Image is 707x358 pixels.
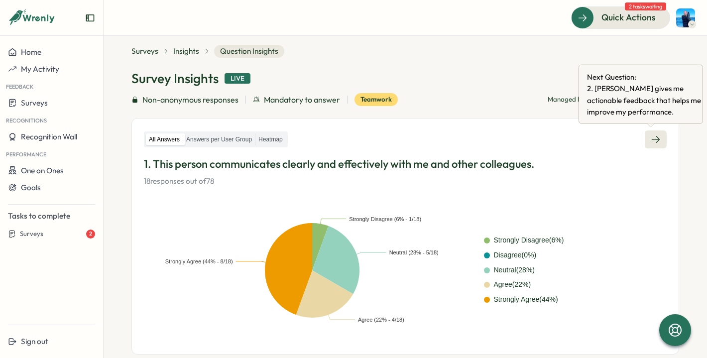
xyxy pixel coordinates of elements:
[144,176,667,187] p: 18 responses out of 78
[264,94,340,106] span: Mandatory to answer
[183,133,255,146] label: Answers per User Group
[21,166,64,175] span: One on Ones
[21,337,48,346] span: Sign out
[131,46,158,57] a: Surveys
[587,71,707,83] span: Next Question:
[601,11,656,24] span: Quick Actions
[146,133,183,146] label: All Answers
[131,70,219,87] h1: Survey Insights
[255,133,286,146] label: Heatmap
[21,64,59,74] span: My Activity
[494,250,537,261] div: Disagree ( 0 %)
[85,13,95,23] button: Expand sidebar
[625,2,666,10] span: 2 tasks waiting
[225,73,250,84] div: Live
[494,294,558,305] div: Strongly Agree ( 44 %)
[144,156,667,172] p: 1. This person communicates clearly and effectively with me and other colleagues.
[548,95,603,104] p: Managed by
[21,98,48,108] span: Surveys
[494,265,535,276] div: Neutral ( 28 %)
[354,93,398,106] div: Teamwork
[21,132,77,141] span: Recognition Wall
[20,230,43,239] span: Surveys
[571,6,670,28] button: Quick Actions
[214,45,284,58] span: Question Insights
[21,183,41,192] span: Goals
[8,211,95,222] p: Tasks to complete
[165,258,233,264] text: Strongly Agree (44% - 8/18)
[358,316,404,322] text: Agree (22% - 4/18)
[389,249,439,255] text: Neutral (28% - 5/18)
[142,94,238,106] span: Non-anonymous responses
[173,46,199,57] a: Insights
[494,279,531,290] div: Agree ( 22 %)
[21,47,41,57] span: Home
[349,216,421,222] text: Strongly Disagree (6% - 1/18)
[494,235,564,246] div: Strongly Disagree ( 6 %)
[86,230,95,239] div: 2
[676,8,695,27] img: Henry Innis
[587,83,707,118] span: 2 . [PERSON_NAME] gives me actionable feedback that helps me improve my performance.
